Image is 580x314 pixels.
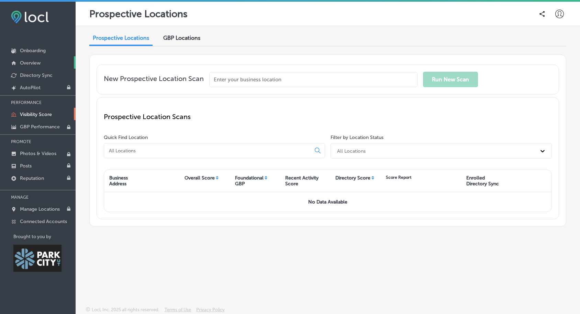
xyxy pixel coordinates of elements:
[235,175,264,187] div: Foundational GBP
[423,72,478,87] button: Run New Scan
[92,307,159,312] p: Locl, Inc. 2025 all rights reserved.
[20,206,60,212] p: Manage Locations
[20,112,52,117] p: Visibility Score
[104,135,148,140] label: Quick Find Location
[209,72,417,87] input: Enter your business location
[13,234,76,239] p: Brought to you by
[335,175,370,181] div: Directory Score
[337,148,366,154] div: All Locations
[104,74,204,87] p: New Prospective Location Scan
[20,163,32,169] p: Posts
[20,219,67,224] p: Connected Accounts
[93,35,149,41] span: Prospective Locations
[20,60,41,66] p: Overview
[89,8,188,20] p: Prospective Locations
[13,245,62,272] img: Park City
[20,151,56,156] p: Photos & Videos
[20,124,60,130] p: GBP Performance
[163,35,200,41] span: GBP Locations
[20,85,41,91] p: AutoPilot
[185,175,215,181] div: Overall Score
[466,175,499,187] div: Enrolled Directory Sync
[20,48,46,54] p: Onboarding
[11,11,49,23] img: fda3e92497d09a02dc62c9cd864e3231.png
[104,113,552,121] p: Prospective Location Scans
[331,135,383,140] label: Filter by Location Status
[108,148,309,154] input: All Locations
[285,175,319,187] div: Recent Activity Score
[20,175,44,181] p: Reputation
[109,175,128,187] div: Business Address
[386,175,411,180] div: Score Report
[20,72,53,78] p: Directory Sync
